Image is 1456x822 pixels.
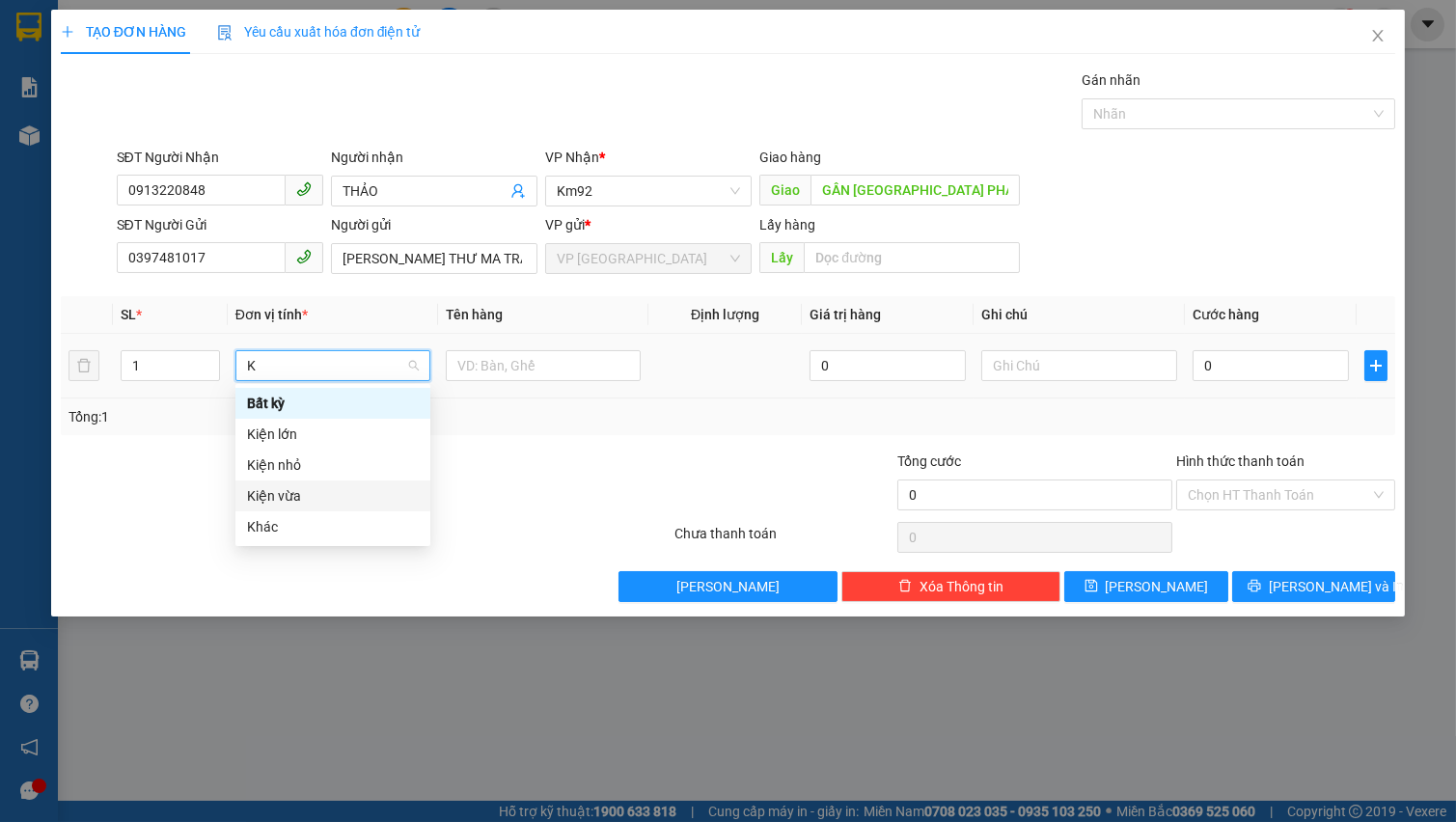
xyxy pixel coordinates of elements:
[117,147,323,168] div: SĐT Người Nhận
[235,450,430,480] div: Kiện nhỏ
[759,150,821,165] span: Giao hàng
[446,350,641,381] input: VD: Bàn, Ghế
[296,249,312,264] span: phone
[1176,453,1305,469] label: Hình thức thanh toán
[296,181,312,197] span: phone
[69,350,99,381] button: delete
[557,244,740,273] span: VP Đà Lạt
[1232,571,1395,602] button: printer[PERSON_NAME] và In
[759,217,815,233] span: Lấy hàng
[974,296,1184,334] th: Ghi chú
[557,177,740,205] span: Km92
[676,576,780,597] span: [PERSON_NAME]
[247,485,419,507] div: Kiện vừa
[117,214,323,235] div: SĐT Người Gửi
[898,579,912,594] span: delete
[1106,576,1209,597] span: [PERSON_NAME]
[247,454,419,476] div: Kiện nhỏ
[446,307,503,322] span: Tên hàng
[235,419,430,450] div: Kiện lớn
[61,25,74,39] span: plus
[1364,350,1387,381] button: plus
[121,307,136,322] span: SL
[691,307,759,322] span: Định lượng
[1248,579,1261,594] span: printer
[897,453,961,469] span: Tổng cước
[841,571,1060,602] button: deleteXóa Thông tin
[981,350,1176,381] input: Ghi Chú
[1351,10,1405,64] button: Close
[804,242,1020,273] input: Dọc đường
[217,25,233,41] img: icon
[810,350,967,381] input: 0
[673,523,895,557] div: Chưa thanh toán
[920,576,1003,597] span: Xóa Thông tin
[759,242,804,273] span: Lấy
[810,307,881,322] span: Giá trị hàng
[510,183,526,199] span: user-add
[810,175,1020,205] input: Dọc đường
[1370,28,1386,43] span: close
[235,307,308,322] span: Đơn vị tính
[235,480,430,511] div: Kiện vừa
[247,516,419,537] div: Khác
[1082,72,1140,88] label: Gán nhãn
[545,150,599,165] span: VP Nhận
[331,147,537,168] div: Người nhận
[759,175,810,205] span: Giao
[69,406,563,427] div: Tổng: 1
[217,24,421,40] span: Yêu cầu xuất hóa đơn điện tử
[618,571,838,602] button: [PERSON_NAME]
[1064,571,1227,602] button: save[PERSON_NAME]
[331,214,537,235] div: Người gửi
[235,511,430,542] div: Khác
[235,388,430,419] div: Bất kỳ
[1269,576,1404,597] span: [PERSON_NAME] và In
[61,24,186,40] span: TẠO ĐƠN HÀNG
[1365,358,1387,373] span: plus
[545,214,752,235] div: VP gửi
[1085,579,1098,594] span: save
[1193,307,1259,322] span: Cước hàng
[247,424,419,445] div: Kiện lớn
[247,393,419,414] div: Bất kỳ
